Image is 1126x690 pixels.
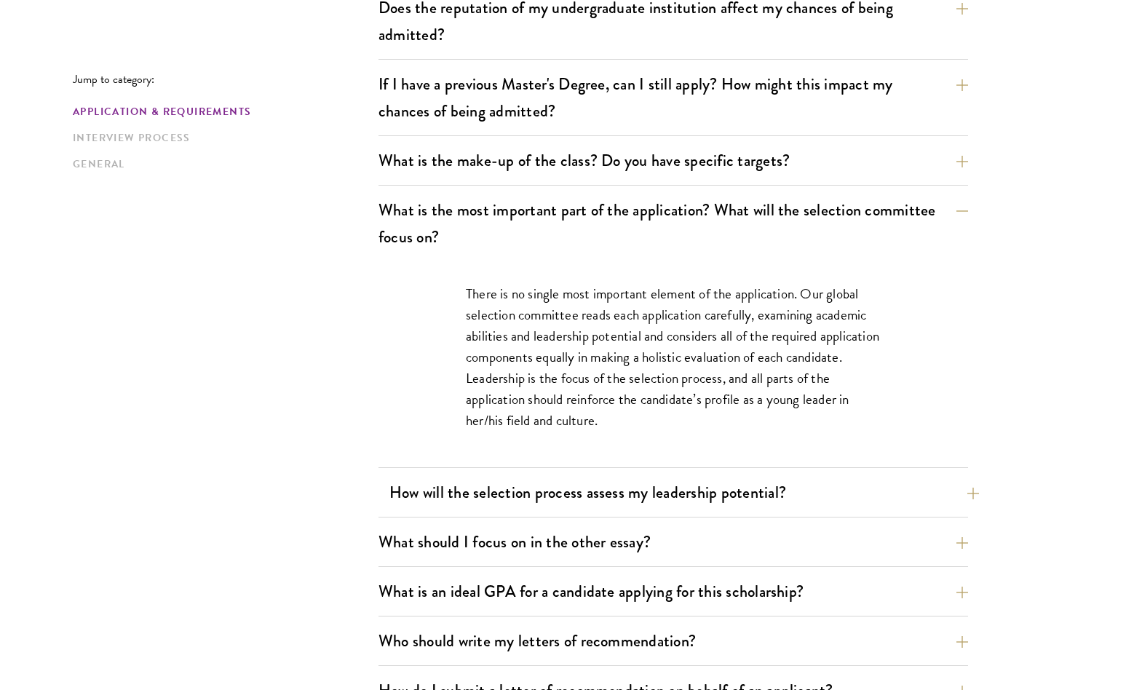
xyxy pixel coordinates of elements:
a: General [73,156,370,172]
button: If I have a previous Master's Degree, can I still apply? How might this impact my chances of bein... [378,68,968,127]
p: Jump to category: [73,73,378,86]
button: How will the selection process assess my leadership potential? [389,476,979,509]
button: What should I focus on in the other essay? [378,526,968,558]
button: Who should write my letters of recommendation? [378,624,968,657]
button: What is the make-up of the class? Do you have specific targets? [378,144,968,177]
button: What is an ideal GPA for a candidate applying for this scholarship? [378,575,968,608]
p: There is no single most important element of the application. Our global selection committee read... [466,283,881,431]
a: Application & Requirements [73,104,370,119]
a: Interview Process [73,130,370,146]
button: What is the most important part of the application? What will the selection committee focus on? [378,194,968,253]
